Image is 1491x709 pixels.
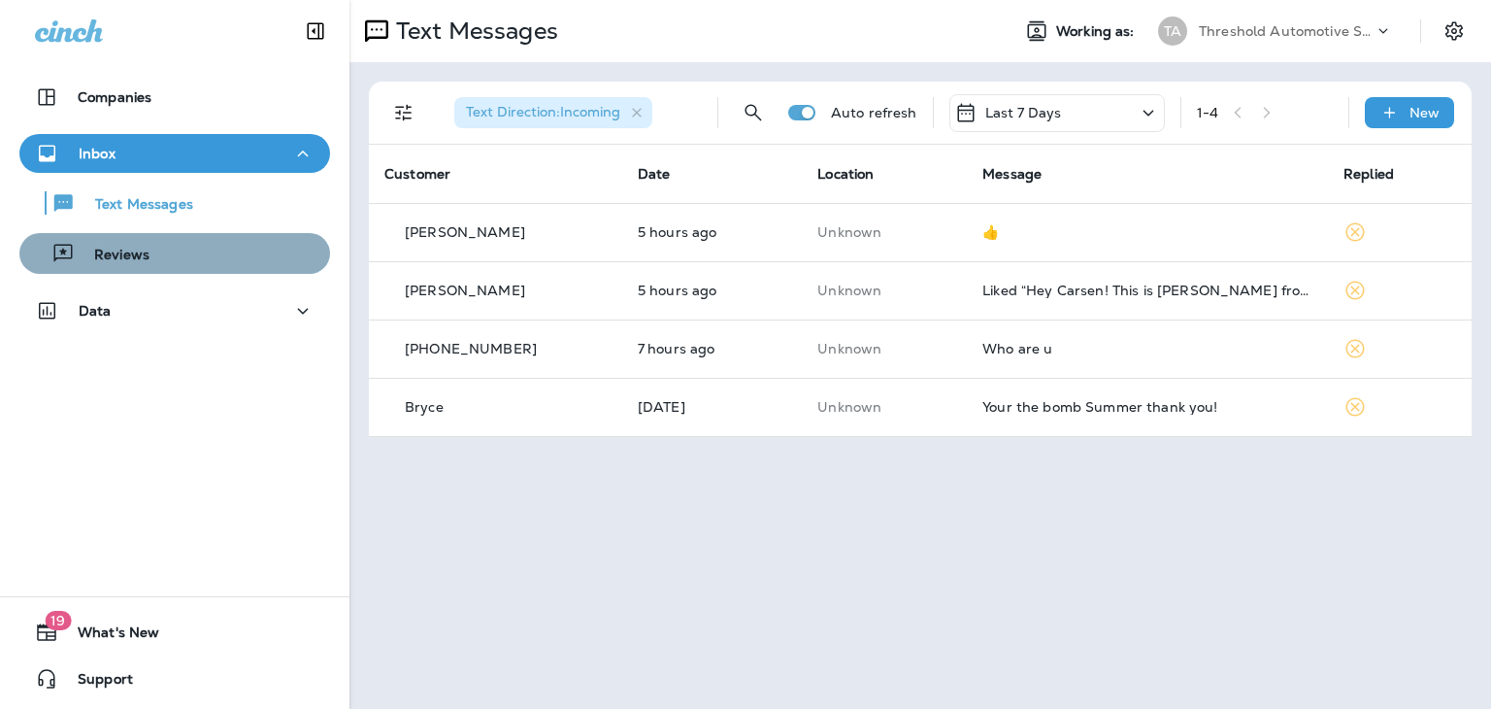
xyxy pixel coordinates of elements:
div: Liked “Hey Carsen! This is Danny from Grease Monkey. I'm just sending you a friendly reminder of ... [982,283,1312,298]
button: Settings [1437,14,1472,49]
p: This customer does not have a last location and the phone number they messaged is not assigned to... [817,341,951,356]
p: New [1409,105,1440,120]
div: TA [1158,17,1187,46]
button: Companies [19,78,330,117]
span: Working as: [1056,23,1139,40]
div: 1 - 4 [1197,105,1218,120]
button: Collapse Sidebar [288,12,343,51]
p: Sep 24, 2025 11:52 AM [638,283,786,298]
span: Location [817,165,874,183]
p: Reviews [75,247,149,265]
span: Date [638,165,671,183]
p: This customer does not have a last location and the phone number they messaged is not assigned to... [817,283,951,298]
p: [PERSON_NAME] [405,283,525,298]
p: [PERSON_NAME] [405,224,525,240]
p: Auto refresh [831,105,917,120]
span: Customer [384,165,450,183]
p: Inbox [79,146,116,161]
button: Filters [384,93,423,132]
p: [PHONE_NUMBER] [405,341,537,356]
span: Support [58,671,133,694]
button: Inbox [19,134,330,173]
p: Text Messages [388,17,558,46]
p: Bryce [405,399,444,415]
p: Threshold Automotive Service dba Grease Monkey [1199,23,1374,39]
button: 19What's New [19,613,330,652]
p: This customer does not have a last location and the phone number they messaged is not assigned to... [817,224,951,240]
div: Who are u [982,341,1312,356]
span: Message [982,165,1042,183]
div: Text Direction:Incoming [454,97,652,128]
span: Text Direction : Incoming [466,103,620,120]
p: Last 7 Days [985,105,1062,120]
button: Support [19,659,330,698]
button: Data [19,291,330,330]
button: Search Messages [734,93,773,132]
span: What's New [58,625,159,648]
p: This customer does not have a last location and the phone number they messaged is not assigned to... [817,399,951,415]
span: 19 [45,611,71,630]
p: Sep 24, 2025 09:59 AM [638,341,786,356]
p: Data [79,303,112,319]
div: 👍 [982,224,1312,240]
div: Your the bomb Summer thank you! [982,399,1312,415]
p: Companies [78,89,151,105]
span: Replied [1343,165,1394,183]
p: Sep 17, 2025 07:08 PM [638,399,786,415]
p: Text Messages [76,196,193,215]
p: Sep 24, 2025 11:59 AM [638,224,786,240]
button: Text Messages [19,183,330,223]
button: Reviews [19,233,330,274]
